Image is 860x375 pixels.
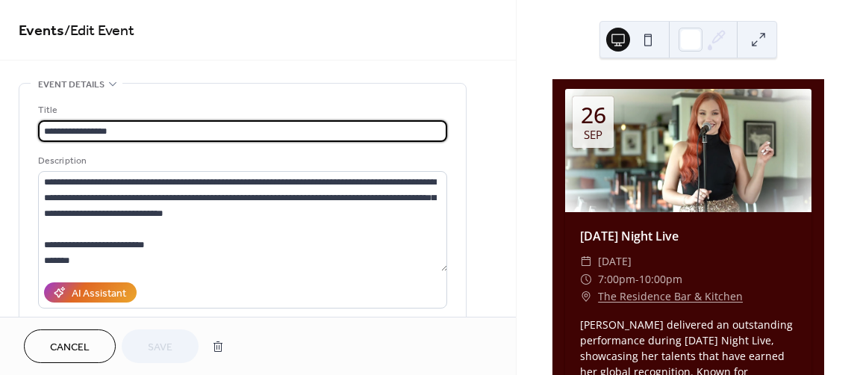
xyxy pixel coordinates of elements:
div: [DATE] Night Live [565,227,811,245]
button: AI Assistant [44,282,137,303]
span: 7:00pm [598,270,635,288]
span: [DATE] [598,252,632,270]
div: AI Assistant [72,286,126,302]
div: ​ [580,270,592,288]
div: 26 [581,104,606,126]
div: Title [38,102,444,118]
span: - [635,270,639,288]
div: ​ [580,252,592,270]
span: 10:00pm [639,270,682,288]
span: Event details [38,77,105,93]
div: ​ [580,288,592,306]
span: / Edit Event [64,16,134,46]
div: Description [38,153,444,169]
a: The Residence Bar & Kitchen [598,288,743,306]
a: Events [19,16,64,46]
div: Sep [584,129,602,140]
span: Cancel [50,340,90,356]
button: Cancel [24,329,116,363]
